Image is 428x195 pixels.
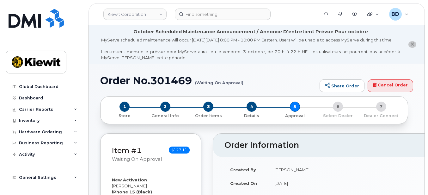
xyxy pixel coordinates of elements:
a: 2 General Info [144,112,187,118]
a: Cancel Order [368,79,413,92]
strong: iPhone 15 (Black) [112,189,152,194]
a: Share Order [320,79,364,92]
div: MyServe scheduled maintenance will occur [DATE][DATE] 8:00 PM - 10:00 PM Eastern. Users will be u... [101,37,400,60]
p: Store [108,113,141,119]
a: 1 Store [106,112,144,118]
p: Order Items [189,113,228,119]
span: 2 [160,102,170,112]
p: Details [233,113,271,119]
p: General Info [146,113,185,119]
span: 3 [203,102,213,112]
span: $127.11 [169,147,190,154]
a: 3 Order Items [187,112,230,118]
span: 1 [119,102,130,112]
button: close notification [408,41,416,48]
strong: New Activation [112,177,147,182]
strong: Created On [230,181,257,186]
strong: Created By [230,167,256,172]
h1: Order No.301469 [100,75,316,86]
small: Waiting On Approval [112,156,162,162]
span: 4 [247,102,257,112]
small: (Waiting On Approval) [195,75,243,85]
div: October Scheduled Maintenance Announcement / Annonce D'entretient Prévue Pour octobre [133,28,368,35]
a: Item #1 [112,146,142,155]
a: 4 Details [230,112,273,118]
